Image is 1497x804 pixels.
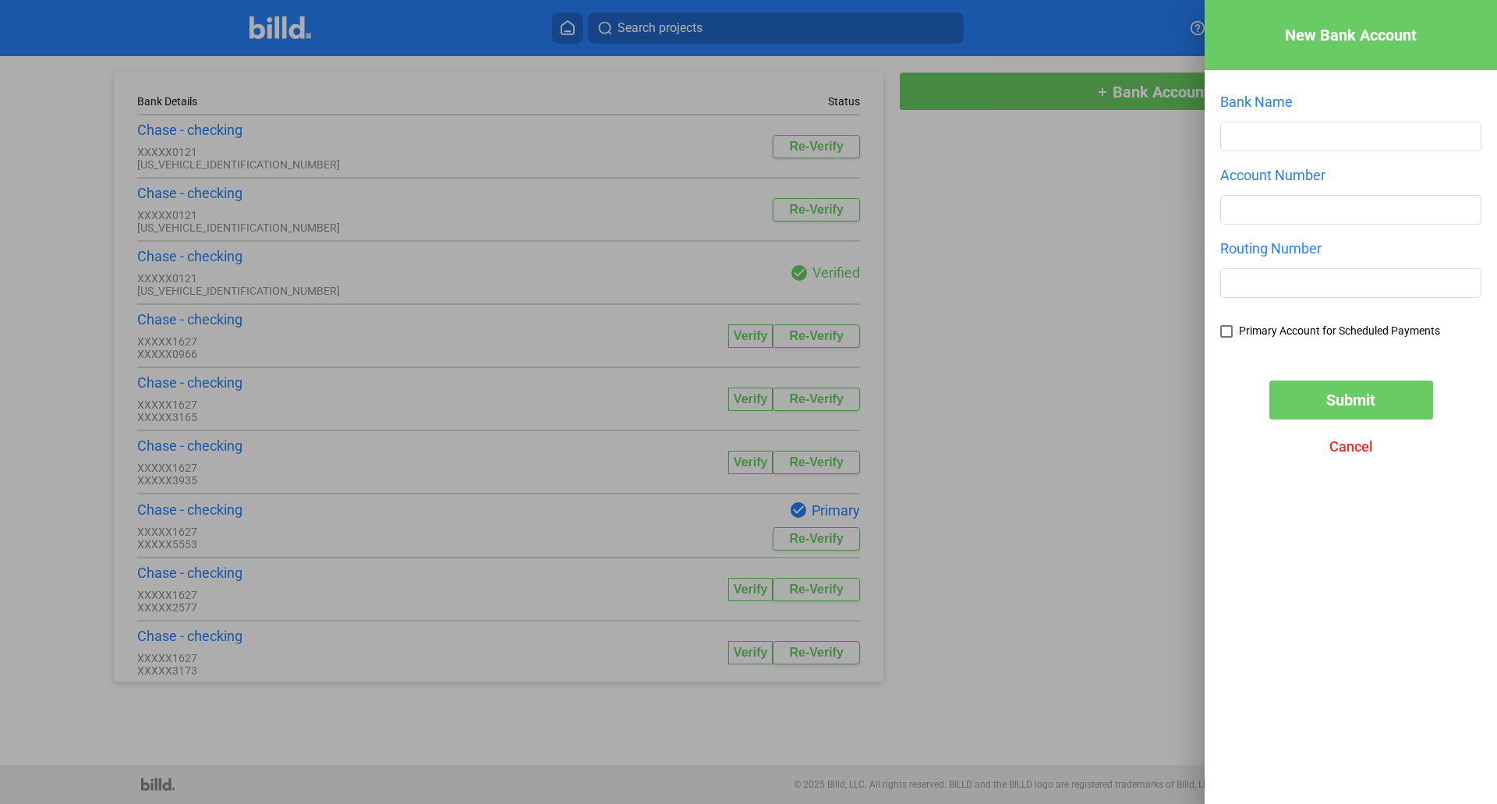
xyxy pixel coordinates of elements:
button: Cancel [1269,427,1433,466]
div: Bank Name [1220,94,1481,110]
button: Submit [1269,381,1433,420]
span: Primary Account for Scheduled Payments [1239,325,1440,337]
div: Routing Number [1220,240,1481,257]
span: Cancel [1329,438,1373,455]
span: Submit [1326,391,1375,409]
div: Account Number [1220,167,1481,183]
